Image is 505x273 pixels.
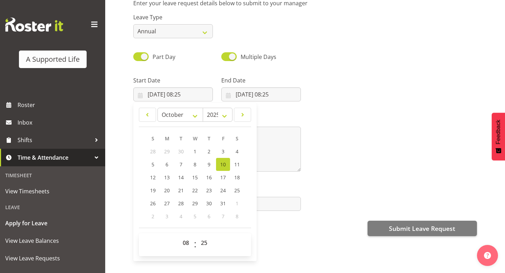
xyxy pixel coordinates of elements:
a: 28 [174,197,188,210]
span: 4 [236,148,238,155]
span: 7 [222,213,224,220]
img: help-xxl-2.png [484,252,491,259]
span: 11 [234,161,240,168]
span: 3 [222,148,224,155]
span: 21 [178,187,184,194]
span: Roster [18,100,102,110]
div: Timesheet [2,168,103,182]
a: View Timesheets [2,182,103,200]
span: 7 [180,161,182,168]
span: 23 [206,187,212,194]
a: 7 [174,158,188,171]
span: 4 [180,213,182,220]
a: 31 [216,197,230,210]
a: 5 [146,158,160,171]
a: 12 [146,171,160,184]
span: 14 [178,174,184,181]
a: 6 [160,158,174,171]
span: T [208,135,210,142]
span: 30 [206,200,212,207]
span: : [194,236,196,253]
span: 29 [192,200,198,207]
a: 22 [188,184,202,197]
a: 15 [188,171,202,184]
div: Leave [2,200,103,214]
span: 5 [194,213,196,220]
span: 6 [208,213,210,220]
span: 19 [150,187,156,194]
span: 15 [192,174,198,181]
span: 31 [220,200,226,207]
label: Start Date [133,76,213,85]
span: 12 [150,174,156,181]
span: 1 [194,148,196,155]
label: Leave Type [133,13,213,21]
div: A Supported Life [26,54,80,65]
span: View Timesheets [5,186,100,197]
a: View Leave Requests [2,249,103,267]
a: 30 [202,197,216,210]
span: 26 [150,200,156,207]
span: 2 [208,148,210,155]
span: 30 [178,148,184,155]
span: 2 [151,213,154,220]
a: 17 [216,171,230,184]
a: 25 [230,184,244,197]
span: W [193,135,197,142]
a: 26 [146,197,160,210]
span: 25 [234,187,240,194]
span: 22 [192,187,198,194]
a: 27 [160,197,174,210]
span: Submit Leave Request [389,224,455,233]
span: Time & Attendance [18,152,91,163]
a: View Leave Balances [2,232,103,249]
a: 9 [202,158,216,171]
a: 2 [202,145,216,158]
span: S [151,135,154,142]
a: 20 [160,184,174,197]
span: 18 [234,174,240,181]
a: 10 [216,158,230,171]
input: Click to select... [133,87,213,101]
a: 24 [216,184,230,197]
a: 29 [188,197,202,210]
span: Inbox [18,117,102,128]
a: 11 [230,158,244,171]
span: F [222,135,224,142]
span: 8 [194,161,196,168]
a: 8 [188,158,202,171]
button: Feedback - Show survey [492,113,505,160]
span: View Leave Requests [5,253,100,264]
a: 16 [202,171,216,184]
img: Rosterit website logo [5,18,63,32]
a: 13 [160,171,174,184]
span: 29 [164,148,170,155]
span: 10 [220,161,226,168]
a: 23 [202,184,216,197]
span: 9 [208,161,210,168]
a: 3 [216,145,230,158]
span: S [236,135,238,142]
span: Multiple Days [241,53,276,61]
a: Apply for Leave [2,214,103,232]
a: 4 [230,145,244,158]
span: 5 [151,161,154,168]
span: 13 [164,174,170,181]
span: Apply for Leave [5,218,100,228]
span: 16 [206,174,212,181]
label: End Date [221,76,301,85]
span: 20 [164,187,170,194]
input: Click to select... [221,87,301,101]
a: 18 [230,171,244,184]
button: Submit Leave Request [368,221,477,236]
span: M [165,135,169,142]
span: 17 [220,174,226,181]
span: 6 [166,161,168,168]
span: 28 [150,148,156,155]
span: T [180,135,182,142]
span: 28 [178,200,184,207]
span: Part Day [153,53,175,61]
a: 19 [146,184,160,197]
span: Feedback [495,120,501,144]
span: View Leave Balances [5,235,100,246]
